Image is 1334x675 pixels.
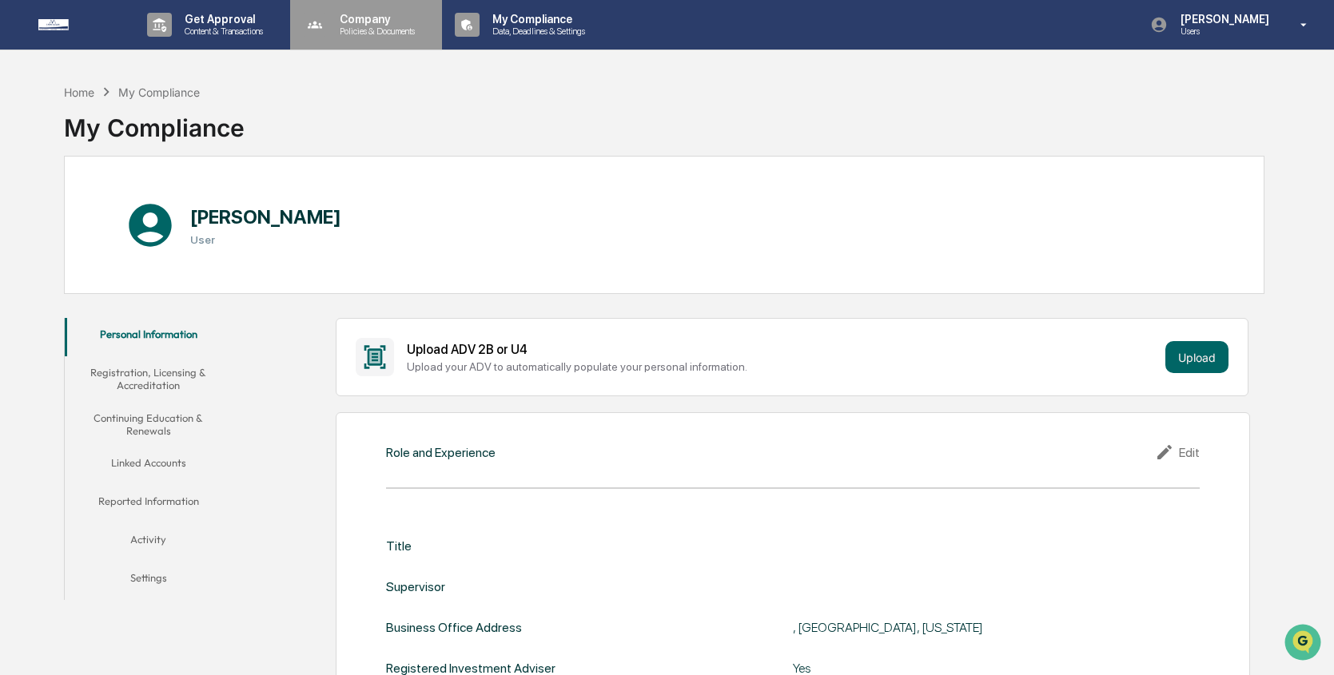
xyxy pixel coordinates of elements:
[1165,341,1228,373] button: Upload
[65,402,232,447] button: Continuing Education & Renewals
[64,101,245,142] div: My Compliance
[407,342,1159,357] div: Upload ADV 2B or U4
[113,270,193,283] a: Powered byPylon
[793,620,1193,635] div: , [GEOGRAPHIC_DATA], [US_STATE]
[407,360,1159,373] div: Upload your ADV to automatically populate your personal information.
[16,203,29,216] div: 🖐️
[1168,26,1277,37] p: Users
[172,13,271,26] p: Get Approval
[65,356,232,402] button: Registration, Licensing & Accreditation
[480,13,593,26] p: My Compliance
[110,195,205,224] a: 🗄️Attestations
[159,271,193,283] span: Pylon
[132,201,198,217] span: Attestations
[65,562,232,600] button: Settings
[65,485,232,523] button: Reported Information
[32,232,101,248] span: Data Lookup
[65,318,232,356] button: Personal Information
[10,225,107,254] a: 🔎Data Lookup
[1168,13,1277,26] p: [PERSON_NAME]
[386,620,522,635] div: Business Office Address
[386,579,445,594] div: Supervisor
[272,127,291,146] button: Start new chat
[65,523,232,562] button: Activity
[386,538,412,554] div: Title
[38,19,115,30] img: logo
[42,73,264,89] input: Clear
[16,233,29,246] div: 🔎
[64,85,94,99] div: Home
[190,233,341,246] h3: User
[190,205,341,228] h1: [PERSON_NAME]
[16,34,291,59] p: How can we help?
[54,138,202,151] div: We're available if you need us!
[10,195,110,224] a: 🖐️Preclearance
[16,122,45,151] img: 1746055101610-c473b297-6a78-478c-a979-82029cc54cd1
[327,13,423,26] p: Company
[327,26,423,37] p: Policies & Documents
[386,445,496,460] div: Role and Experience
[118,85,200,99] div: My Compliance
[1155,443,1200,462] div: Edit
[32,201,103,217] span: Preclearance
[1283,622,1326,665] iframe: Open customer support
[65,318,232,600] div: secondary tabs example
[116,203,129,216] div: 🗄️
[54,122,262,138] div: Start new chat
[480,26,593,37] p: Data, Deadlines & Settings
[65,447,232,485] button: Linked Accounts
[172,26,271,37] p: Content & Transactions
